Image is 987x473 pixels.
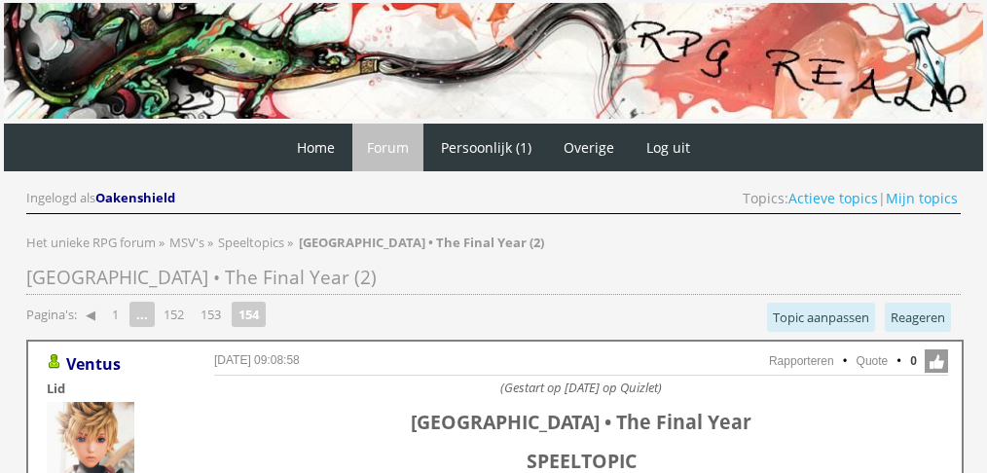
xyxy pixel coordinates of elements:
[632,124,705,171] a: Log uit
[26,265,377,290] span: [GEOGRAPHIC_DATA] • The Final Year (2)
[26,234,159,251] a: Het unieke RPG forum
[104,301,127,328] a: 1
[193,301,229,328] a: 153
[129,302,155,327] span: ...
[169,234,207,251] a: MSV's
[169,234,204,251] span: MSV's
[218,234,284,251] span: Speeltopics
[47,380,183,397] div: Lid
[66,353,121,375] a: Ventus
[232,302,266,327] strong: 154
[214,353,300,367] a: [DATE] 09:08:58
[788,189,878,207] a: Actieve topics
[767,303,875,332] a: Topic aanpassen
[769,354,834,368] a: Rapporteren
[886,189,958,207] a: Mijn topics
[95,189,175,206] span: Oakenshield
[885,303,951,332] a: Reageren
[549,124,629,171] a: Overige
[207,234,213,251] span: »
[910,352,917,370] span: 0
[925,349,948,373] span: Like deze post
[26,306,77,324] span: Pagina's:
[78,301,103,328] a: ◀
[299,234,544,251] strong: [GEOGRAPHIC_DATA] • The Final Year (2)
[159,234,164,251] span: »
[26,234,156,251] span: Het unieke RPG forum
[95,189,178,206] a: Oakenshield
[4,3,983,119] img: RPG Realm - Banner
[743,189,958,207] span: Topics: |
[218,234,287,251] a: Speeltopics
[282,124,349,171] a: Home
[857,354,889,368] a: Quote
[156,301,192,328] a: 152
[426,124,546,171] a: Persoonlijk (1)
[26,189,178,207] div: Ingelogd als
[352,124,423,171] a: Forum
[47,354,62,370] img: Gebruiker is online
[287,234,293,251] span: »
[500,379,662,396] i: (Gestart op [DATE] op Quizlet)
